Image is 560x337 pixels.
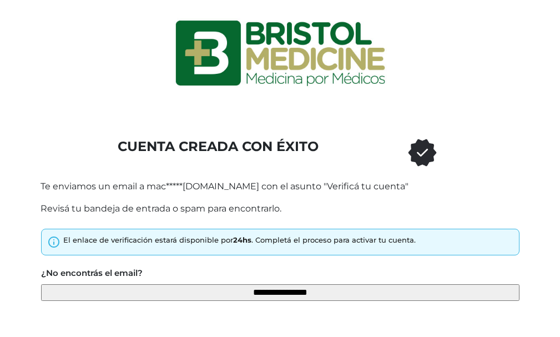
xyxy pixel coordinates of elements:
div: El enlace de verificación estará disponible por . Completá el proceso para activar tu cuenta. [63,235,416,246]
strong: 24hs [233,235,251,244]
h1: CUENTA CREADA CON ÉXITO [37,139,400,155]
p: Revisá tu bandeja de entrada o spam para encontrarlo. [41,202,520,215]
label: ¿No encontrás el email? [41,267,143,280]
p: Te enviamos un email a mac*****[DOMAIN_NAME] con el asunto "Verificá tu cuenta" [41,180,520,193]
